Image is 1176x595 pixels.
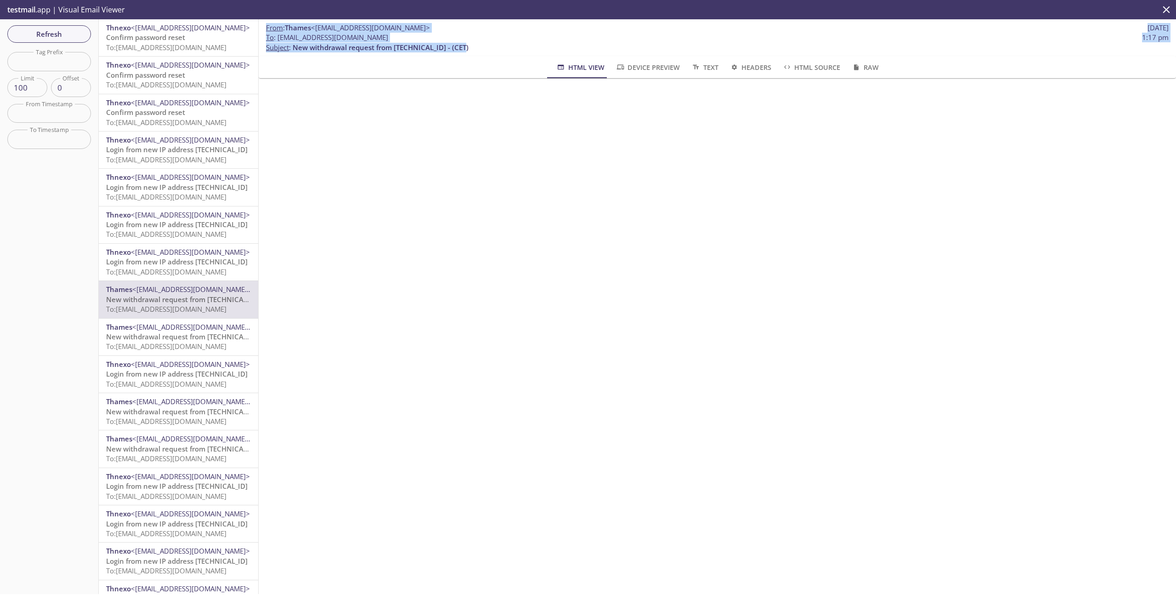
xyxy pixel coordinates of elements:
[106,454,226,463] span: To: [EMAIL_ADDRESS][DOMAIN_NAME]
[729,62,771,73] span: Headers
[106,220,248,229] span: Login from new IP address [TECHNICAL_ID]
[106,23,131,32] span: Thnexo
[106,118,226,127] span: To: [EMAIL_ADDRESS][DOMAIN_NAME]
[266,33,274,42] span: To
[293,43,469,52] span: New withdrawal request from [TECHNICAL_ID] - (CET)
[106,98,131,107] span: Thnexo
[106,70,185,80] span: Confirm password reset
[99,468,258,505] div: Thnexo<[EMAIL_ADDRESS][DOMAIN_NAME]>Login from new IP address [TECHNICAL_ID]To:[EMAIL_ADDRESS][DO...
[99,244,258,280] div: Thnexo<[EMAIL_ADDRESS][DOMAIN_NAME]>Login from new IP address [TECHNICAL_ID]To:[EMAIL_ADDRESS][DO...
[106,322,132,332] span: Thames
[106,267,226,276] span: To: [EMAIL_ADDRESS][DOMAIN_NAME]
[99,543,258,579] div: Thnexo<[EMAIL_ADDRESS][DOMAIN_NAME]>Login from new IP address [TECHNICAL_ID]To:[EMAIL_ADDRESS][DO...
[131,210,250,219] span: <[EMAIL_ADDRESS][DOMAIN_NAME]>
[106,192,226,201] span: To: [EMAIL_ADDRESS][DOMAIN_NAME]
[131,135,250,144] span: <[EMAIL_ADDRESS][DOMAIN_NAME]>
[131,584,250,593] span: <[EMAIL_ADDRESS][DOMAIN_NAME]>
[132,322,251,332] span: <[EMAIL_ADDRESS][DOMAIN_NAME]>
[106,295,282,304] span: New withdrawal request from [TECHNICAL_ID] - (CET)
[106,210,131,219] span: Thnexo
[99,356,258,393] div: Thnexo<[EMAIL_ADDRESS][DOMAIN_NAME]>Login from new IP address [TECHNICAL_ID]To:[EMAIL_ADDRESS][DO...
[106,397,132,406] span: Thames
[99,319,258,355] div: Thames<[EMAIL_ADDRESS][DOMAIN_NAME]>New withdrawal request from [TECHNICAL_ID] - (CET)To:[EMAIL_A...
[15,28,84,40] span: Refresh
[266,33,388,42] span: : [EMAIL_ADDRESS][DOMAIN_NAME]
[556,62,604,73] span: HTML View
[99,94,258,131] div: Thnexo<[EMAIL_ADDRESS][DOMAIN_NAME]>Confirm password resetTo:[EMAIL_ADDRESS][DOMAIN_NAME]
[266,33,1169,52] p: :
[106,434,132,443] span: Thames
[106,444,282,453] span: New withdrawal request from [TECHNICAL_ID] - (CET)
[106,60,131,69] span: Thnexo
[99,19,258,56] div: Thnexo<[EMAIL_ADDRESS][DOMAIN_NAME]>Confirm password resetTo:[EMAIL_ADDRESS][DOMAIN_NAME]
[266,23,430,33] span: :
[106,304,226,314] span: To: [EMAIL_ADDRESS][DOMAIN_NAME]
[616,62,680,73] span: Device Preview
[311,23,430,32] span: <[EMAIL_ADDRESS][DOMAIN_NAME]>
[132,285,251,294] span: <[EMAIL_ADDRESS][DOMAIN_NAME]>
[106,257,248,266] span: Login from new IP address [TECHNICAL_ID]
[106,556,248,566] span: Login from new IP address [TECHNICAL_ID]
[106,155,226,164] span: To: [EMAIL_ADDRESS][DOMAIN_NAME]
[106,33,185,42] span: Confirm password reset
[131,23,250,32] span: <[EMAIL_ADDRESS][DOMAIN_NAME]>
[132,397,251,406] span: <[EMAIL_ADDRESS][DOMAIN_NAME]>
[106,332,282,341] span: New withdrawal request from [TECHNICAL_ID] - (CET)
[106,379,226,389] span: To: [EMAIL_ADDRESS][DOMAIN_NAME]
[1148,23,1169,33] span: [DATE]
[99,57,258,93] div: Thnexo<[EMAIL_ADDRESS][DOMAIN_NAME]>Confirm password resetTo:[EMAIL_ADDRESS][DOMAIN_NAME]
[131,509,250,518] span: <[EMAIL_ADDRESS][DOMAIN_NAME]>
[106,172,131,182] span: Thnexo
[99,393,258,430] div: Thames<[EMAIL_ADDRESS][DOMAIN_NAME]>New withdrawal request from [TECHNICAL_ID] - (CET)To:[EMAIL_A...
[782,62,840,73] span: HTML Source
[106,247,131,257] span: Thnexo
[106,529,226,538] span: To: [EMAIL_ADDRESS][DOMAIN_NAME]
[131,247,250,257] span: <[EMAIL_ADDRESS][DOMAIN_NAME]>
[99,281,258,318] div: Thames<[EMAIL_ADDRESS][DOMAIN_NAME]>New withdrawal request from [TECHNICAL_ID] - (CET)To:[EMAIL_A...
[1142,33,1169,42] span: 1:17 pm
[131,472,250,481] span: <[EMAIL_ADDRESS][DOMAIN_NAME]>
[99,430,258,467] div: Thames<[EMAIL_ADDRESS][DOMAIN_NAME]>New withdrawal request from [TECHNICAL_ID] - (CET)To:[EMAIL_A...
[99,206,258,243] div: Thnexo<[EMAIL_ADDRESS][DOMAIN_NAME]>Login from new IP address [TECHNICAL_ID]To:[EMAIL_ADDRESS][DO...
[106,80,226,89] span: To: [EMAIL_ADDRESS][DOMAIN_NAME]
[691,62,718,73] span: Text
[106,492,226,501] span: To: [EMAIL_ADDRESS][DOMAIN_NAME]
[106,407,282,416] span: New withdrawal request from [TECHNICAL_ID] - (CET)
[99,169,258,206] div: Thnexo<[EMAIL_ADDRESS][DOMAIN_NAME]>Login from new IP address [TECHNICAL_ID]To:[EMAIL_ADDRESS][DO...
[99,132,258,168] div: Thnexo<[EMAIL_ADDRESS][DOMAIN_NAME]>Login from new IP address [TECHNICAL_ID]To:[EMAIL_ADDRESS][DO...
[266,23,283,32] span: From
[99,505,258,542] div: Thnexo<[EMAIL_ADDRESS][DOMAIN_NAME]>Login from new IP address [TECHNICAL_ID]To:[EMAIL_ADDRESS][DO...
[106,546,131,555] span: Thnexo
[7,25,91,43] button: Refresh
[106,519,248,528] span: Login from new IP address [TECHNICAL_ID]
[106,342,226,351] span: To: [EMAIL_ADDRESS][DOMAIN_NAME]
[131,172,250,182] span: <[EMAIL_ADDRESS][DOMAIN_NAME]>
[851,62,878,73] span: Raw
[106,229,226,239] span: To: [EMAIL_ADDRESS][DOMAIN_NAME]
[106,43,226,52] span: To: [EMAIL_ADDRESS][DOMAIN_NAME]
[106,108,185,117] span: Confirm password reset
[131,546,250,555] span: <[EMAIL_ADDRESS][DOMAIN_NAME]>
[106,183,248,192] span: Login from new IP address [TECHNICAL_ID]
[106,360,131,369] span: Thnexo
[106,481,248,491] span: Login from new IP address [TECHNICAL_ID]
[131,360,250,369] span: <[EMAIL_ADDRESS][DOMAIN_NAME]>
[106,145,248,154] span: Login from new IP address [TECHNICAL_ID]
[106,472,131,481] span: Thnexo
[285,23,311,32] span: Thames
[106,584,131,593] span: Thnexo
[7,5,35,15] span: testmail
[106,369,248,378] span: Login from new IP address [TECHNICAL_ID]
[131,98,250,107] span: <[EMAIL_ADDRESS][DOMAIN_NAME]>
[131,60,250,69] span: <[EMAIL_ADDRESS][DOMAIN_NAME]>
[106,285,132,294] span: Thames
[132,434,251,443] span: <[EMAIL_ADDRESS][DOMAIN_NAME]>
[106,566,226,575] span: To: [EMAIL_ADDRESS][DOMAIN_NAME]
[266,43,289,52] span: Subject
[106,135,131,144] span: Thnexo
[106,417,226,426] span: To: [EMAIL_ADDRESS][DOMAIN_NAME]
[106,509,131,518] span: Thnexo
